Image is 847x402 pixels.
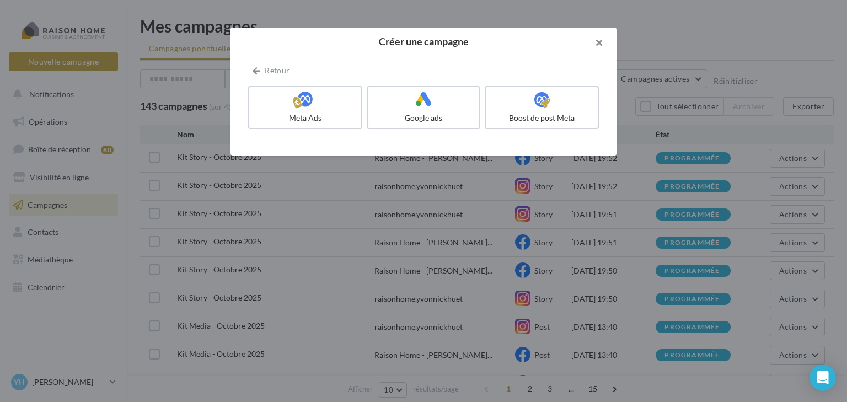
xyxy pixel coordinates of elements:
[248,64,294,77] button: Retour
[248,36,599,46] h2: Créer une campagne
[490,112,593,124] div: Boost de post Meta
[254,112,357,124] div: Meta Ads
[810,365,836,391] div: Open Intercom Messenger
[372,112,475,124] div: Google ads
